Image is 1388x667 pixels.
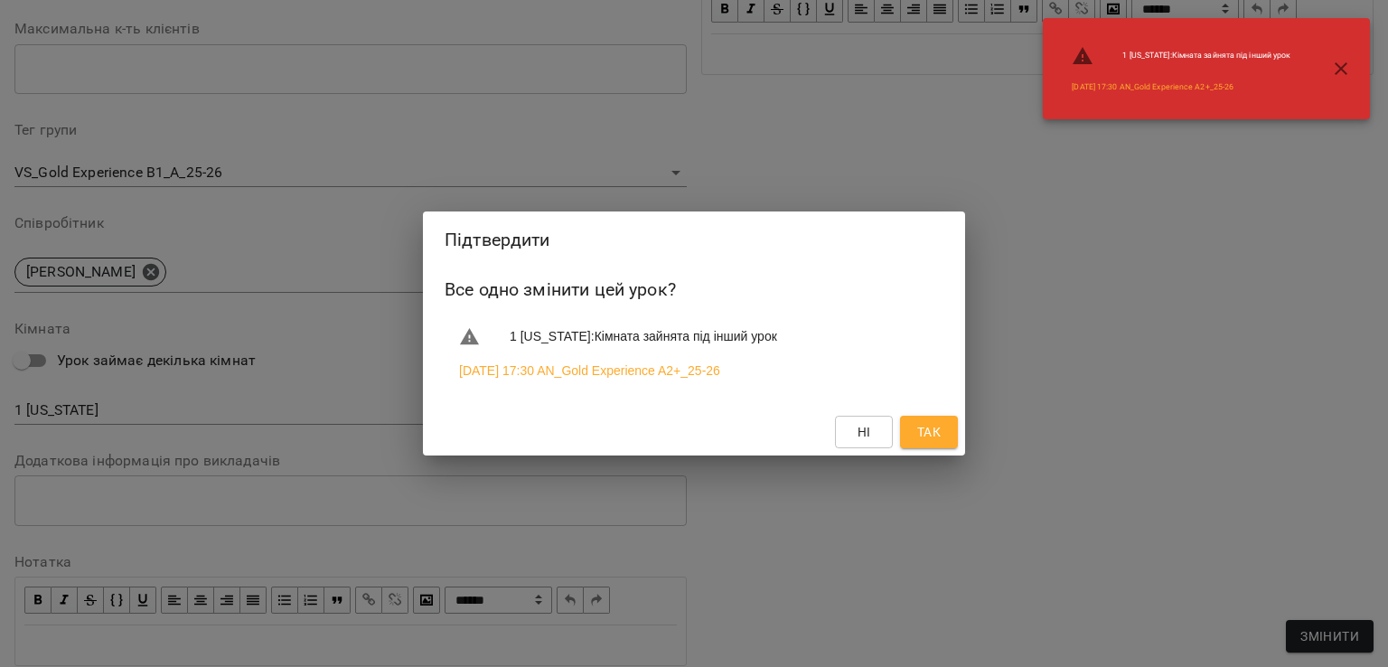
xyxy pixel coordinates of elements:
li: 1 [US_STATE] : Кімната зайнята під інший урок [1057,38,1305,74]
button: Ні [835,416,893,448]
li: 1 [US_STATE] : Кімната зайнята під інший урок [445,319,943,355]
span: Ні [858,421,871,443]
h2: Підтвердити [445,226,943,254]
span: Так [917,421,941,443]
a: [DATE] 17:30 AN_Gold Experience A2+_25-26 [459,362,720,380]
h6: Все одно змінити цей урок? [445,276,943,304]
a: [DATE] 17:30 AN_Gold Experience A2+_25-26 [1072,81,1233,93]
button: Так [900,416,958,448]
